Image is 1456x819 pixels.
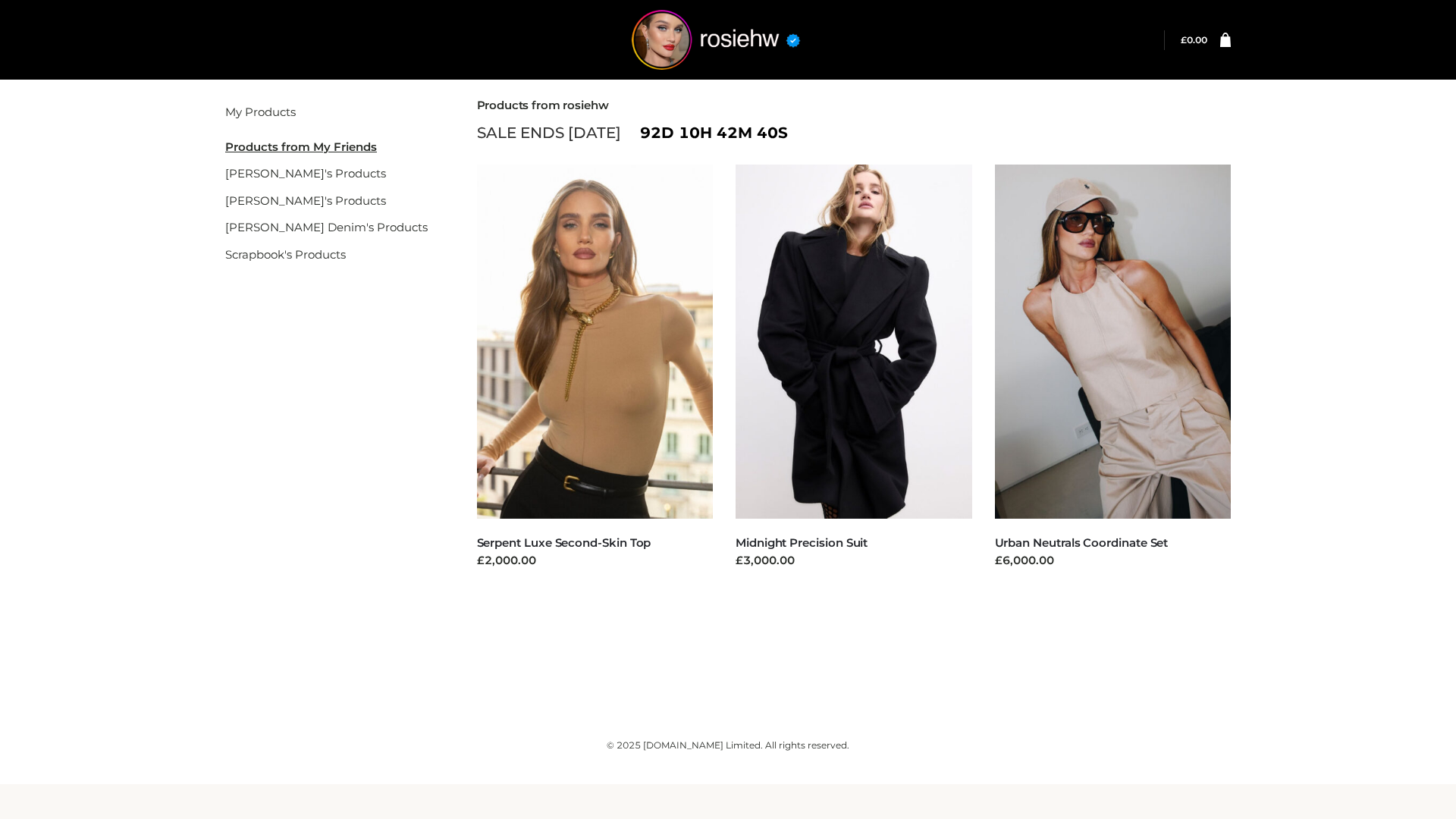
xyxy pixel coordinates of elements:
div: SALE ENDS [DATE] [477,120,1232,146]
a: £0.00 [1181,34,1207,45]
div: £2,000.00 [477,552,714,570]
a: Scrapbook's Products [225,247,346,262]
a: My Products [225,105,296,119]
a: [PERSON_NAME]'s Products [225,166,386,180]
h2: Products from rosiehw [477,99,1232,112]
span: £ [1181,34,1187,45]
a: [PERSON_NAME]'s Products [225,193,386,208]
a: Midnight Precision Suit [736,535,868,550]
bdi: 0.00 [1181,34,1207,45]
img: rosiehw [602,10,830,70]
a: Serpent Luxe Second-Skin Top [477,535,651,550]
a: Urban Neutrals Coordinate Set [995,535,1169,550]
div: © 2025 [DOMAIN_NAME] Limited. All rights reserved. [225,738,1231,753]
a: [PERSON_NAME] Denim's Products [225,220,428,234]
u: Products from My Friends [225,140,377,154]
span: 92d 10h 42m 40s [640,120,788,146]
div: £6,000.00 [995,552,1232,570]
div: £3,000.00 [736,552,972,570]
